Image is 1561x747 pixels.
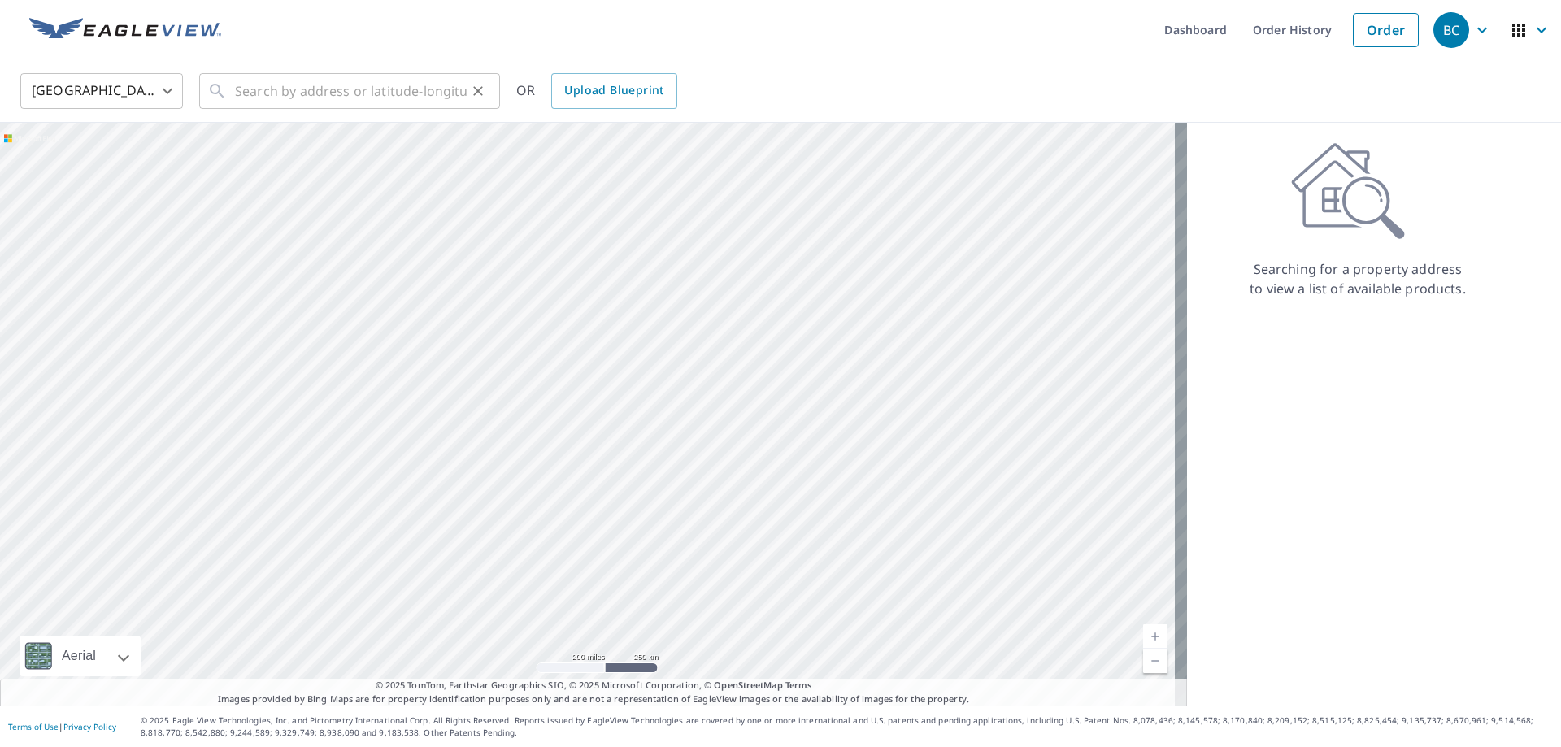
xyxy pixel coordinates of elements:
[20,68,183,114] div: [GEOGRAPHIC_DATA]
[1433,12,1469,48] div: BC
[376,679,812,693] span: © 2025 TomTom, Earthstar Geographics SIO, © 2025 Microsoft Corporation, ©
[467,80,489,102] button: Clear
[1143,624,1167,649] a: Current Level 5, Zoom In
[516,73,677,109] div: OR
[8,721,59,732] a: Terms of Use
[63,721,116,732] a: Privacy Policy
[785,679,812,691] a: Terms
[1143,649,1167,673] a: Current Level 5, Zoom Out
[1249,259,1467,298] p: Searching for a property address to view a list of available products.
[57,636,101,676] div: Aerial
[141,714,1553,739] p: © 2025 Eagle View Technologies, Inc. and Pictometry International Corp. All Rights Reserved. Repo...
[1353,13,1419,47] a: Order
[20,636,141,676] div: Aerial
[29,18,221,42] img: EV Logo
[714,679,782,691] a: OpenStreetMap
[551,73,676,109] a: Upload Blueprint
[8,722,116,732] p: |
[564,80,663,101] span: Upload Blueprint
[235,68,467,114] input: Search by address or latitude-longitude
